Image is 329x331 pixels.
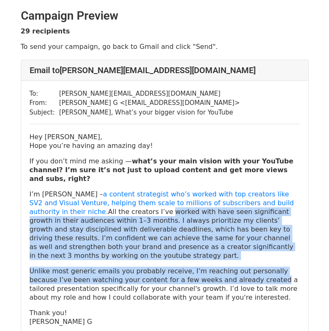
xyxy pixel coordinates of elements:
a: a content strategist who’s worked with top creators like SV2 and Visual Venture, helping them sca... [30,190,294,216]
h4: Email to [PERSON_NAME][EMAIL_ADDRESS][DOMAIN_NAME] [30,65,300,75]
b: what’s your main vision with your YouTube channel? I’m sure it’s not just to upload content and g... [30,157,294,183]
p: I’m [PERSON_NAME] – All the creators I’ve worked with have seen significant growth in their audie... [30,190,300,260]
td: [PERSON_NAME][EMAIL_ADDRESS][DOMAIN_NAME] [59,89,240,99]
p: If you don’t mind me asking — [30,157,300,183]
p: To send your campaign, go back to Gmail and click "Send". [21,42,309,51]
iframe: Chat Widget [287,291,329,331]
p: Unlike most generic emails you probably receive, I’m reaching out personally because I’ve been wa... [30,267,300,302]
td: From: [30,98,59,108]
td: [PERSON_NAME] G < [EMAIL_ADDRESS][DOMAIN_NAME] > [59,98,240,108]
td: Subject: [30,108,59,117]
p: Thank you! [PERSON_NAME] G [30,308,300,326]
h2: Campaign Preview [21,9,309,23]
p: Hey [PERSON_NAME], Hope you’re having an amazing day! [30,132,300,150]
strong: 29 recipients [21,27,70,35]
td: [PERSON_NAME], What’s your bigger vision for YouTube [59,108,240,117]
td: To: [30,89,59,99]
